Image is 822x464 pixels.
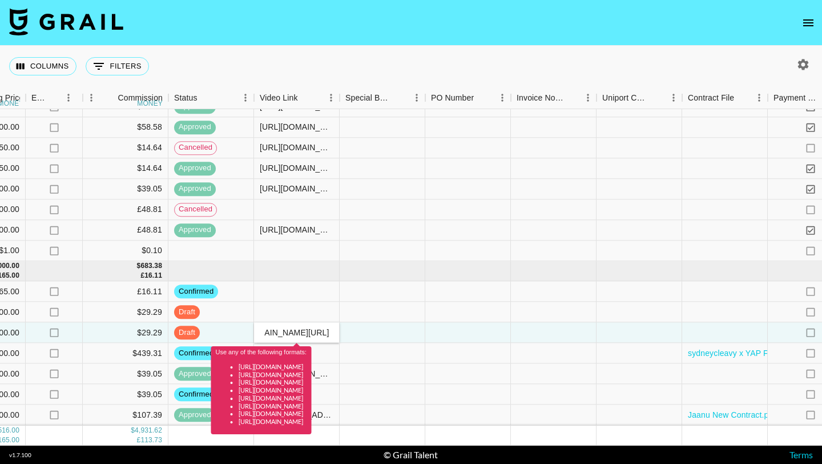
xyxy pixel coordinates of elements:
div: Video Link [254,87,340,109]
div: Use any of the following formats: [216,349,307,426]
span: confirmed [174,348,218,359]
span: draft [174,327,200,338]
button: Sort [298,90,314,106]
div: Expenses: Remove Commission? [31,87,47,109]
div: Invoice Notes [517,87,563,109]
span: approved [174,369,216,379]
button: Sort [474,90,490,106]
div: $0.10 [83,241,168,261]
div: 16.11 [144,271,162,281]
span: approved [174,163,216,174]
div: Special Booking Type [340,87,425,109]
div: Payment Sent [773,87,818,109]
div: Status [168,87,254,109]
button: Menu [83,89,100,106]
div: $14.64 [83,138,168,158]
div: £48.81 [83,199,168,220]
button: Sort [47,90,63,106]
li: [URL][DOMAIN_NAME] [239,378,307,386]
div: https://www.tiktok.com/@madisdawgs/video/7541442719105813790?_r=1&_t=ZP-8z5tTnHCvSZ [260,183,333,195]
span: confirmed [174,389,218,400]
div: $ [137,261,141,271]
span: draft [174,307,200,318]
div: 683.38 [140,261,162,271]
div: v 1.7.100 [9,451,31,459]
a: Terms [789,449,813,460]
div: © Grail Talent [384,449,438,461]
div: $58.58 [83,117,168,138]
div: Contract File [682,87,768,109]
li: [URL][DOMAIN_NAME] [239,402,307,410]
li: [URL][DOMAIN_NAME] [239,394,307,402]
button: Menu [665,89,682,106]
div: Contract File [688,87,734,109]
button: open drawer [797,11,820,34]
div: Status [174,87,198,109]
button: Sort [198,90,213,106]
button: Menu [60,89,77,106]
button: Show filters [86,57,149,75]
button: Sort [102,90,118,106]
div: $39.05 [83,179,168,199]
li: [URL][DOMAIN_NAME] [239,371,307,379]
div: https://www.tiktok.com/@tamiakabia/video/7540399565732580630 [260,225,333,236]
div: £48.81 [83,220,168,241]
div: https://www.tiktok.com/@soweenie/video/7535604729058053431 [260,122,333,133]
div: Invoice Notes [511,87,597,109]
div: https://www.tiktok.com/@carleeandersonnn/video/7535833823766957325?_r=1&_t=ZT-8ygCLu4HE3a [260,101,333,113]
div: Video Link [260,87,298,109]
div: https://www.tiktok.com/@carleeandersonnn/video/7537721348810935607?_r=1&_t=ZT-8yoqLfrVWGr [260,142,333,154]
div: Uniport Contact Email [597,87,682,109]
button: Sort [734,90,750,106]
div: £ [140,271,144,281]
span: approved [174,102,216,113]
div: £ [137,435,141,445]
span: approved [174,184,216,195]
div: Special Booking Type [345,87,392,109]
div: PO Number [431,87,474,109]
div: Uniport Contact Email [602,87,649,109]
li: [URL][DOMAIN_NAME] [239,418,307,426]
span: cancelled [175,205,216,215]
button: Menu [579,89,597,106]
div: $29.29 [83,323,168,343]
div: money [137,100,163,107]
div: £16.11 [83,282,168,302]
div: $39.05 [83,385,168,405]
div: $107.39 [83,405,168,426]
button: Menu [237,89,254,106]
span: cancelled [175,143,216,154]
div: Expenses: Remove Commission? [26,87,83,109]
span: confirmed [174,286,218,297]
button: Menu [494,89,511,106]
button: Menu [751,89,768,106]
li: [URL][DOMAIN_NAME] [239,386,307,394]
button: Menu [408,89,425,106]
span: approved [174,225,216,236]
a: Jaanu New Contract.pdf [688,409,776,421]
div: $29.29 [83,302,168,323]
button: Menu [323,89,340,106]
li: [URL][DOMAIN_NAME] [239,363,307,371]
div: Commission [118,87,163,109]
div: $439.31 [83,343,168,364]
div: $ [131,426,135,435]
div: 113.73 [140,435,162,445]
img: Grail Talent [9,8,123,35]
div: https://www.tiktok.com/@carleeandersonnn/video/7537721348810935607?_r=1&_t=ZT-8yoqLfrVWGr [260,163,333,174]
span: approved [174,410,216,421]
div: 4,931.62 [135,426,162,435]
button: Select columns [9,57,76,75]
div: $39.05 [83,364,168,385]
div: $14.64 [83,158,168,179]
button: Sort [649,90,665,106]
li: [URL][DOMAIN_NAME] [239,410,307,418]
button: Sort [392,90,408,106]
button: Sort [563,90,579,106]
div: PO Number [425,87,511,109]
span: approved [174,122,216,133]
